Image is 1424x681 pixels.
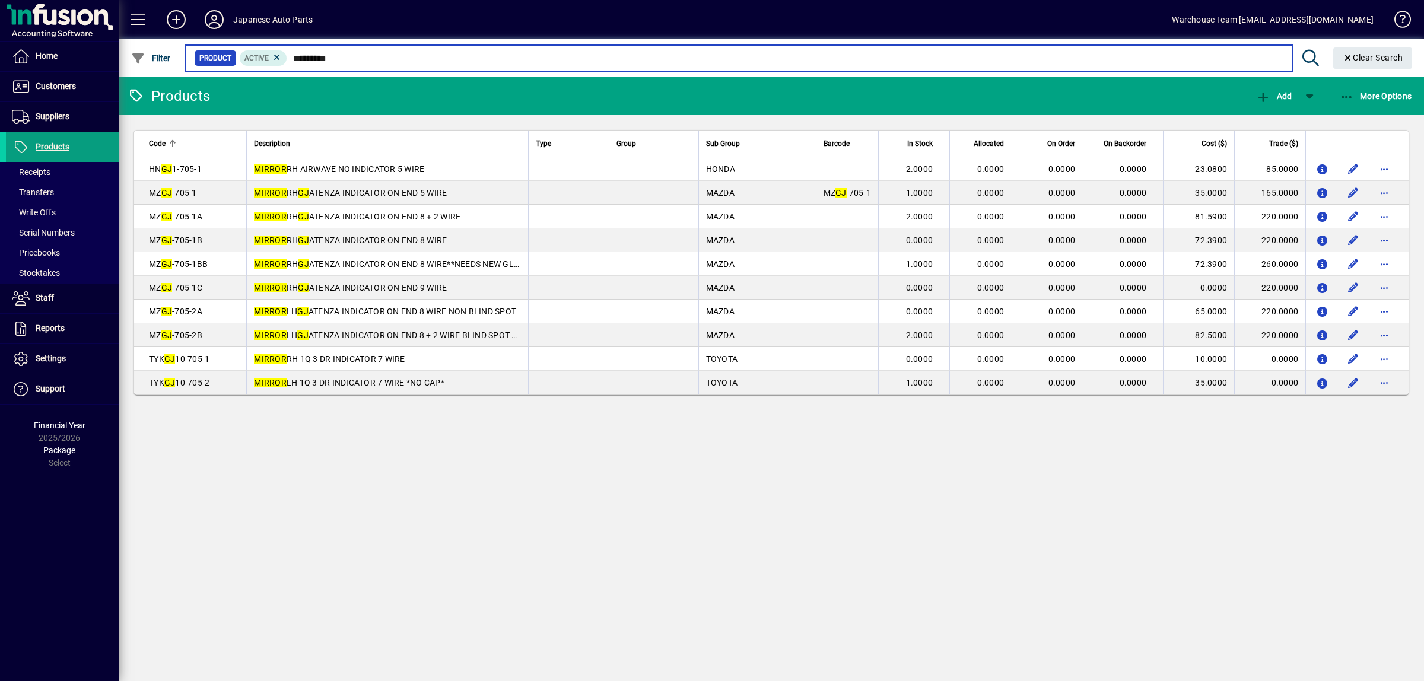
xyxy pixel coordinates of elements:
[977,378,1005,387] span: 0.0000
[12,187,54,197] span: Transfers
[1048,259,1076,269] span: 0.0000
[36,384,65,393] span: Support
[1344,254,1363,273] button: Edit
[1375,373,1394,392] button: More options
[906,330,933,340] span: 2.0000
[906,212,933,221] span: 2.0000
[906,307,933,316] span: 0.0000
[706,164,735,174] span: HONDA
[1234,228,1305,252] td: 220.0000
[233,10,313,29] div: Japanese Auto Parts
[149,283,202,292] span: MZ -705-1C
[298,259,309,269] em: GJ
[1163,205,1234,228] td: 81.5900
[1048,188,1076,198] span: 0.0000
[254,236,447,245] span: RH ATENZA INDICATOR ON END 8 WIRE
[1120,354,1147,364] span: 0.0000
[1269,137,1298,150] span: Trade ($)
[824,137,872,150] div: Barcode
[297,330,309,340] em: GJ
[1375,349,1394,368] button: More options
[1163,181,1234,205] td: 35.0000
[149,330,202,340] span: MZ -705-2B
[6,314,119,343] a: Reports
[1120,259,1147,269] span: 0.0000
[149,307,202,316] span: MZ -705-2A
[149,137,209,150] div: Code
[706,188,735,198] span: MAZDA
[254,164,287,174] em: MIRROR
[1253,85,1295,107] button: Add
[1104,137,1146,150] span: On Backorder
[240,50,287,66] mat-chip: Activation Status: Active
[706,330,735,340] span: MAZDA
[706,378,738,387] span: TOYOTA
[161,259,173,269] em: GJ
[298,236,309,245] em: GJ
[977,354,1005,364] span: 0.0000
[149,164,202,174] span: HN 1-705-1
[6,102,119,132] a: Suppliers
[886,137,943,150] div: In Stock
[1340,91,1412,101] span: More Options
[36,142,69,151] span: Products
[12,248,60,257] span: Pricebooks
[254,378,444,387] span: LH 1Q 3 DR INDICATOR 7 WIRE *NO CAP*
[1234,252,1305,276] td: 260.0000
[1234,276,1305,300] td: 220.0000
[1120,188,1147,198] span: 0.0000
[157,9,195,30] button: Add
[1047,137,1075,150] span: On Order
[12,208,56,217] span: Write Offs
[195,9,233,30] button: Profile
[1048,164,1076,174] span: 0.0000
[1048,283,1076,292] span: 0.0000
[974,137,1004,150] span: Allocated
[1344,373,1363,392] button: Edit
[1344,231,1363,250] button: Edit
[1234,157,1305,181] td: 85.0000
[161,164,173,174] em: GJ
[1375,160,1394,179] button: More options
[977,164,1005,174] span: 0.0000
[835,188,847,198] em: GJ
[149,188,197,198] span: MZ -705-1
[1375,183,1394,202] button: More options
[161,330,173,340] em: GJ
[128,87,210,106] div: Products
[1234,205,1305,228] td: 220.0000
[1048,354,1076,364] span: 0.0000
[1120,236,1147,245] span: 0.0000
[254,236,287,245] em: MIRROR
[6,202,119,222] a: Write Offs
[254,283,447,292] span: RH ATENZA INDICATOR ON END 9 WIRE
[1048,330,1076,340] span: 0.0000
[977,307,1005,316] span: 0.0000
[706,283,735,292] span: MAZDA
[12,268,60,278] span: Stocktakes
[906,188,933,198] span: 1.0000
[1120,330,1147,340] span: 0.0000
[1120,307,1147,316] span: 0.0000
[1385,2,1409,41] a: Knowledge Base
[536,137,602,150] div: Type
[6,243,119,263] a: Pricebooks
[161,283,173,292] em: GJ
[1234,347,1305,371] td: 0.0000
[6,42,119,71] a: Home
[36,51,58,61] span: Home
[297,307,309,316] em: GJ
[254,212,287,221] em: MIRROR
[161,236,173,245] em: GJ
[6,222,119,243] a: Serial Numbers
[824,188,872,198] span: MZ -705-1
[706,307,735,316] span: MAZDA
[957,137,1015,150] div: Allocated
[149,236,202,245] span: MZ -705-1B
[1337,85,1415,107] button: More Options
[254,164,424,174] span: RH AIRWAVE NO INDICATOR 5 WIRE
[149,354,209,364] span: TYK 10-705-1
[906,283,933,292] span: 0.0000
[254,354,287,364] em: MIRROR
[1234,371,1305,394] td: 0.0000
